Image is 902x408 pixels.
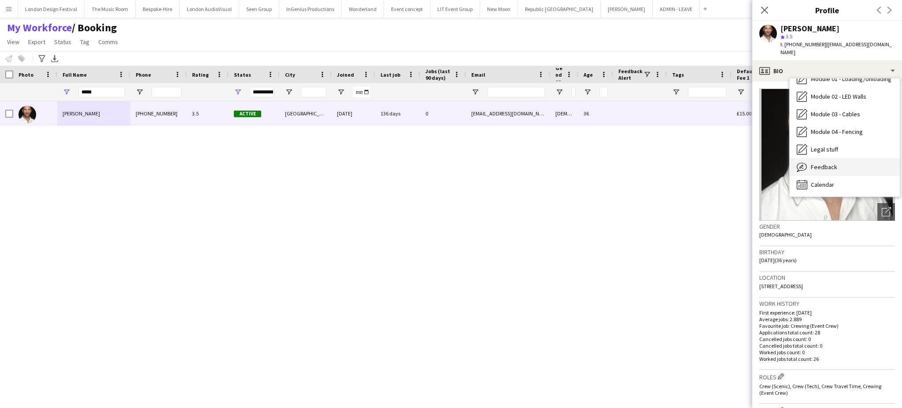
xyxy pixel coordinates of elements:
[420,101,466,126] div: 0
[51,36,75,48] a: Status
[811,145,838,153] span: Legal stuff
[332,101,375,126] div: [DATE]
[737,110,751,117] span: £15.00
[759,223,895,230] h3: Gender
[584,71,593,78] span: Age
[790,158,900,176] div: Feedback
[37,53,47,64] app-action-btn: Advanced filters
[285,88,293,96] button: Open Filter Menu
[280,101,332,126] div: [GEOGRAPHIC_DATA]
[7,38,19,46] span: View
[599,87,608,97] input: Age Filter Input
[430,0,480,18] button: LIT Event Group
[78,87,125,97] input: Full Name Filter Input
[471,88,479,96] button: Open Filter Menu
[811,181,834,189] span: Calendar
[780,25,839,33] div: [PERSON_NAME]
[192,71,209,78] span: Rating
[759,349,895,356] p: Worked jobs count: 0
[555,65,562,85] span: Gender
[811,128,863,136] span: Module 04 - Fencing
[759,323,895,329] p: Favourite job: Crewing (Event Crew)
[759,274,895,282] h3: Location
[375,101,420,126] div: 136 days
[877,203,895,221] div: Open photos pop-in
[780,41,892,56] span: | [EMAIL_ADDRESS][DOMAIN_NAME]
[337,71,354,78] span: Joined
[85,0,136,18] button: The Music Room
[759,336,895,342] p: Cancelled jobs count: 0
[780,41,826,48] span: t. [PHONE_NUMBER]
[152,87,181,97] input: Phone Filter Input
[381,71,400,78] span: Last job
[790,70,900,88] div: Module 01 - Loading/Unloading
[136,0,180,18] button: Bespoke-Hire
[811,163,837,171] span: Feedback
[187,101,229,126] div: 3.5
[672,88,680,96] button: Open Filter Menu
[4,36,23,48] a: View
[285,71,295,78] span: City
[759,300,895,308] h3: Work history
[790,123,900,141] div: Module 04 - Fencing
[18,106,36,123] img: Erwin Grozdev
[353,87,370,97] input: Joined Filter Input
[98,38,118,46] span: Comms
[759,309,895,316] p: First experience: [DATE]
[653,0,700,18] button: ADMIN - LEAVE
[578,101,613,126] div: 36
[337,88,345,96] button: Open Filter Menu
[80,38,89,46] span: Tag
[555,88,563,96] button: Open Filter Menu
[471,71,485,78] span: Email
[49,53,60,64] app-action-btn: Export XLSX
[759,257,797,263] span: [DATE] (36 years)
[759,372,895,381] h3: Roles
[425,68,450,81] span: Jobs (last 90 days)
[136,88,144,96] button: Open Filter Menu
[759,356,895,362] p: Worked jobs total count: 26
[759,231,812,238] span: [DEMOGRAPHIC_DATA]
[234,71,251,78] span: Status
[77,36,93,48] a: Tag
[279,0,342,18] button: InGenius Productions
[234,88,242,96] button: Open Filter Menu
[790,88,900,105] div: Module 02 - LED Walls
[466,101,550,126] div: [EMAIL_ADDRESS][DOMAIN_NAME]
[72,21,117,34] span: Booking
[790,141,900,158] div: Legal stuff
[487,87,545,97] input: Email Filter Input
[759,383,881,396] span: Crew (Scenic), Crew (Tech), Crew Travel Time, Crewing (Event Crew)
[688,87,726,97] input: Tags Filter Input
[672,71,684,78] span: Tags
[759,248,895,256] h3: Birthday
[759,342,895,349] p: Cancelled jobs total count: 0
[790,176,900,193] div: Calendar
[54,38,71,46] span: Status
[384,0,430,18] button: Event concept
[18,0,85,18] button: London Design Festival
[301,87,326,97] input: City Filter Input
[239,0,279,18] button: Seen Group
[63,88,70,96] button: Open Filter Menu
[759,316,895,323] p: Average jobs: 2.889
[584,88,591,96] button: Open Filter Menu
[811,93,866,100] span: Module 02 - LED Walls
[7,21,72,34] a: My Workforce
[518,0,601,18] button: Republic [GEOGRAPHIC_DATA]
[234,111,261,117] span: Active
[811,75,891,83] span: Module 01 - Loading/Unloading
[180,0,239,18] button: London AudioVisual
[63,71,87,78] span: Full Name
[752,60,902,82] div: Bio
[28,38,45,46] span: Export
[737,68,783,81] span: Default Hourly Fee 1
[790,105,900,123] div: Module 03 - Cables
[759,329,895,336] p: Applications total count: 28
[618,68,643,81] span: Feedback Alert
[737,88,745,96] button: Open Filter Menu
[95,36,122,48] a: Comms
[342,0,384,18] button: Wonderland
[811,110,860,118] span: Module 03 - Cables
[63,110,100,117] span: [PERSON_NAME]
